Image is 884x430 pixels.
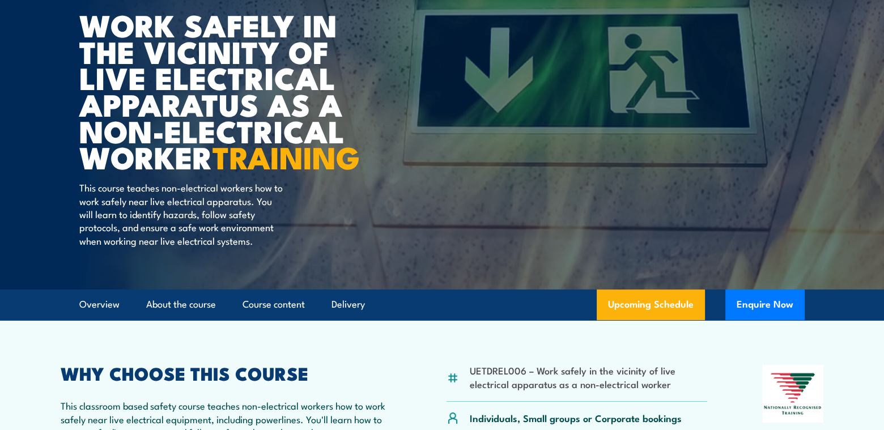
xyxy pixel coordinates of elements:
[597,289,705,320] a: Upcoming Schedule
[146,289,216,320] a: About the course
[470,364,707,390] li: UETDREL006 – Work safely in the vicinity of live electrical apparatus as a non-electrical worker
[470,411,682,424] p: Individuals, Small groups or Corporate bookings
[725,289,805,320] button: Enquire Now
[762,365,823,423] img: Nationally Recognised Training logo.
[243,289,305,320] a: Course content
[79,181,286,247] p: This course teaches non-electrical workers how to work safely near live electrical apparatus. You...
[331,289,365,320] a: Delivery
[79,289,120,320] a: Overview
[79,11,359,170] h1: Work safely in the vicinity of live electrical apparatus as a non-electrical worker
[212,133,360,180] strong: TRAINING
[61,365,392,381] h2: WHY CHOOSE THIS COURSE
